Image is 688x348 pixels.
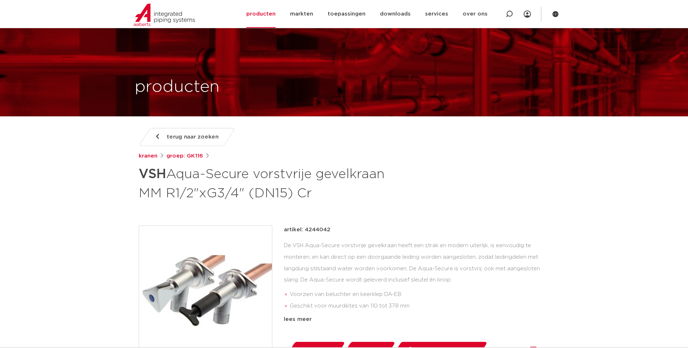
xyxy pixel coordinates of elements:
[139,168,166,181] strong: VSH
[138,128,235,146] a: terug naar zoeken
[284,240,550,312] div: De VSH Aqua-Secure vorstvrije gevelkraan heeft een strak en modern uiterlijk, is eenvoudig te mon...
[284,315,550,324] div: lees meer
[135,76,220,99] h1: producten
[290,289,550,300] li: Voorzien van beluchter en keerklep DA-EB
[139,163,410,202] h1: Aqua-Secure vorstvrije gevelkraan MM R1/2"xG3/4" (DN15) Cr
[290,300,550,312] li: Geschikt voor muurdiktes van 110 tot 378 mm
[166,152,203,160] a: groep: GK116
[284,225,330,234] p: artikel: 4244042
[167,131,218,143] span: terug naar zoeken
[139,152,157,160] a: kranen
